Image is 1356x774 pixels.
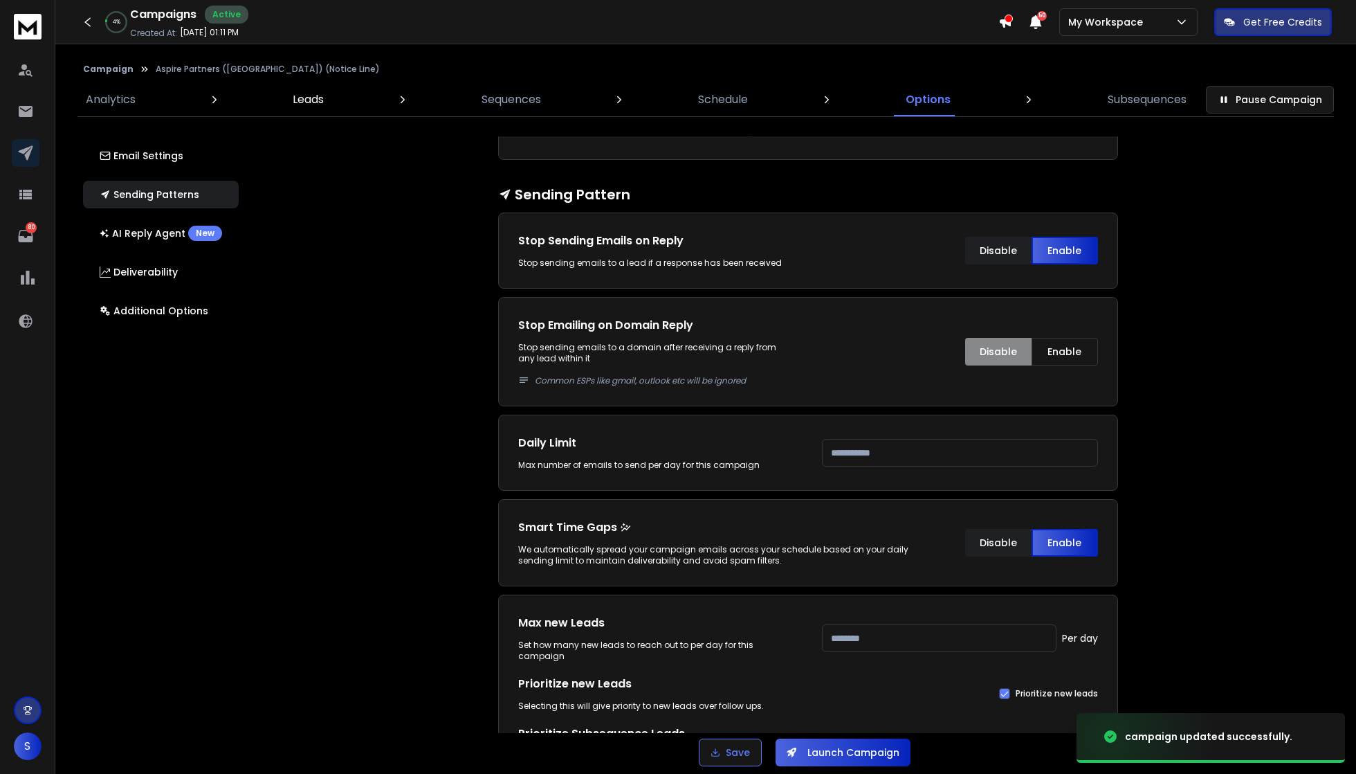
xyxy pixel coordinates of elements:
[498,185,1118,204] h1: Sending Pattern
[518,317,794,334] h1: Stop Emailing on Domain Reply
[156,64,380,75] p: Aspire Partners ([GEOGRAPHIC_DATA]) (Notice Line)
[965,338,1032,366] button: Disable
[12,222,39,250] a: 80
[1214,8,1332,36] button: Get Free Credits
[518,701,794,712] div: Selecting this will give priority to new leads over follow ups.
[83,258,239,286] button: Deliverability
[1206,86,1334,114] button: Pause Campaign
[1243,15,1322,29] p: Get Free Credits
[83,297,239,325] button: Additional Options
[518,258,794,269] div: Stop sending emails to a lead if a response has been received
[518,519,937,536] p: Smart Time Gaps
[518,460,794,471] div: Max number of emails to send per day for this campaign
[690,83,756,116] a: Schedule
[1099,83,1195,116] a: Subsequences
[100,265,178,279] p: Deliverability
[906,91,951,108] p: Options
[518,233,794,249] h1: Stop Sending Emails on Reply
[1032,529,1098,557] button: Enable
[284,83,332,116] a: Leads
[180,27,239,38] p: [DATE] 01:11 PM
[518,640,794,662] div: Set how many new leads to reach out to per day for this campaign
[1068,15,1148,29] p: My Workspace
[518,342,794,386] p: Stop sending emails to a domain after receiving a reply from any lead within it
[100,149,183,163] p: Email Settings
[518,726,794,742] h1: Prioritize Subsequence Leads
[698,91,748,108] p: Schedule
[83,181,239,208] button: Sending Patterns
[1062,631,1098,645] p: Per day
[1108,91,1186,108] p: Subsequences
[518,615,794,631] h1: Max new Leads
[293,91,324,108] p: Leads
[1125,730,1292,744] div: campaign updated successfully.
[100,188,199,201] p: Sending Patterns
[83,219,239,247] button: AI Reply AgentNew
[776,739,910,766] button: Launch Campaign
[113,18,120,26] p: 4 %
[205,6,248,24] div: Active
[965,237,1032,264] button: Disable
[482,91,541,108] p: Sequences
[1032,338,1098,366] button: Enable
[26,222,37,233] p: 80
[100,304,208,318] p: Additional Options
[83,64,134,75] button: Campaign
[699,739,762,766] button: Save
[1032,237,1098,264] button: Enable
[897,83,959,116] a: Options
[130,28,177,39] p: Created At:
[535,375,794,386] p: Common ESPs like gmail, outlook etc will be ignored
[100,226,222,241] p: AI Reply Agent
[518,435,794,451] h1: Daily Limit
[83,142,239,170] button: Email Settings
[14,14,42,39] img: logo
[965,529,1032,557] button: Disable
[473,83,549,116] a: Sequences
[14,732,42,760] button: S
[130,6,196,23] h1: Campaigns
[518,676,794,692] h1: Prioritize new Leads
[77,83,144,116] a: Analytics
[1016,688,1098,699] label: Prioritize new leads
[1037,11,1047,21] span: 50
[86,91,136,108] p: Analytics
[188,226,222,241] div: New
[518,544,937,566] div: We automatically spread your campaign emails across your schedule based on your daily sending lim...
